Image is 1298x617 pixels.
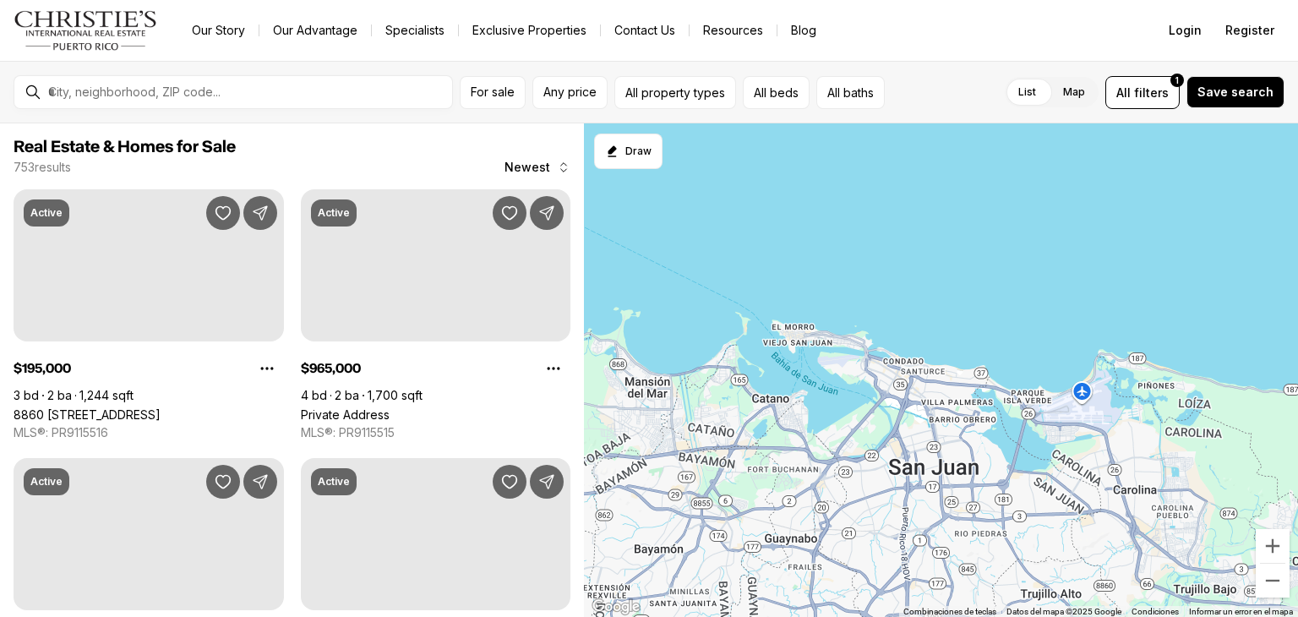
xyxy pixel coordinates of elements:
button: Start drawing [594,134,663,169]
button: Property options [537,352,570,385]
a: Private Address [301,407,390,422]
button: Save search [1186,76,1284,108]
button: Any price [532,76,608,109]
button: Newest [494,150,581,184]
span: Any price [543,85,597,99]
p: Active [30,475,63,489]
a: Specialists [372,19,458,42]
button: Property options [250,352,284,385]
button: Contact Us [601,19,689,42]
span: Login [1169,24,1202,37]
span: Register [1225,24,1274,37]
a: Blog [777,19,830,42]
a: 8860 PASEO DEL REY #H-102, CAROLINA PR, 00987 [14,407,161,422]
a: Resources [690,19,777,42]
button: Save Property: RD1 URB MARINA BAHIA [493,465,526,499]
p: Active [30,206,63,220]
label: Map [1050,77,1099,107]
span: For sale [471,85,515,99]
p: 753 results [14,161,71,174]
a: Exclusive Properties [459,19,600,42]
span: Real Estate & Homes for Sale [14,139,236,156]
button: For sale [460,76,526,109]
button: Register [1215,14,1284,47]
img: logo [14,10,158,51]
span: Save search [1197,85,1273,99]
button: All beds [743,76,810,109]
a: Our Advantage [259,19,371,42]
span: Newest [504,161,550,174]
button: All baths [816,76,885,109]
span: 1 [1175,74,1179,87]
span: filters [1134,84,1169,101]
button: Allfilters1 [1105,76,1180,109]
button: Save Property: [493,196,526,230]
label: List [1005,77,1050,107]
a: Our Story [178,19,259,42]
span: All [1116,84,1131,101]
button: Login [1159,14,1212,47]
span: Datos del mapa ©2025 Google [1006,607,1121,616]
button: All property types [614,76,736,109]
button: Save Property: 60 CARIBE #7A [206,465,240,499]
p: Active [318,475,350,489]
button: Save Property: 8860 PASEO DEL REY #H-102 [206,196,240,230]
p: Active [318,206,350,220]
